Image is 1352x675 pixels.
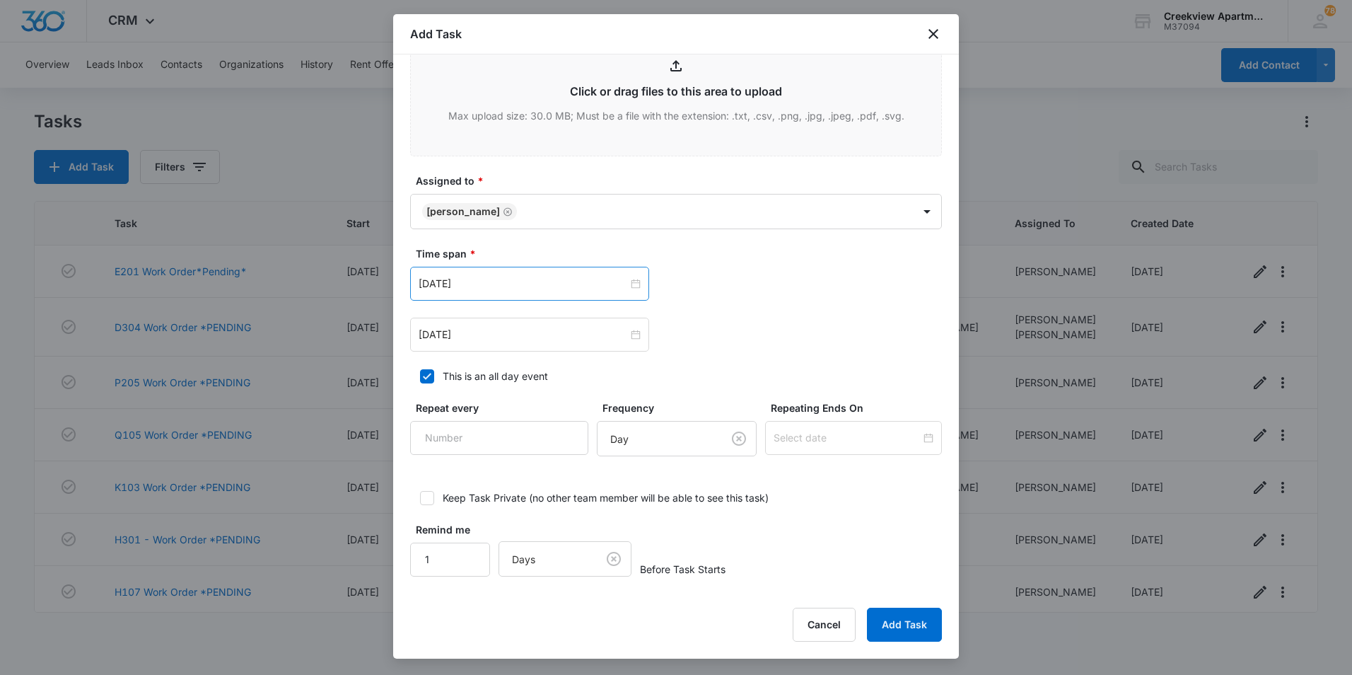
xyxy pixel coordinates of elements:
[416,400,594,415] label: Repeat every
[426,207,500,217] div: [PERSON_NAME]
[410,421,588,455] input: Number
[774,430,921,446] input: Select date
[419,276,628,292] input: Jan 31, 2023
[867,608,942,642] button: Add Task
[925,25,942,42] button: close
[416,173,948,188] label: Assigned to
[640,562,725,577] span: Before Task Starts
[416,246,948,261] label: Time span
[443,369,548,383] div: This is an all day event
[419,327,628,342] input: Jan 31, 2023
[602,548,625,570] button: Clear
[410,25,462,42] h1: Add Task
[793,608,856,642] button: Cancel
[416,522,496,537] label: Remind me
[410,543,490,577] input: Number
[771,400,948,415] label: Repeating Ends On
[443,490,769,505] div: Keep Task Private (no other team member will be able to see this task)
[728,427,750,450] button: Clear
[500,207,513,217] div: Remove Javier Garcia
[602,400,762,415] label: Frequency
